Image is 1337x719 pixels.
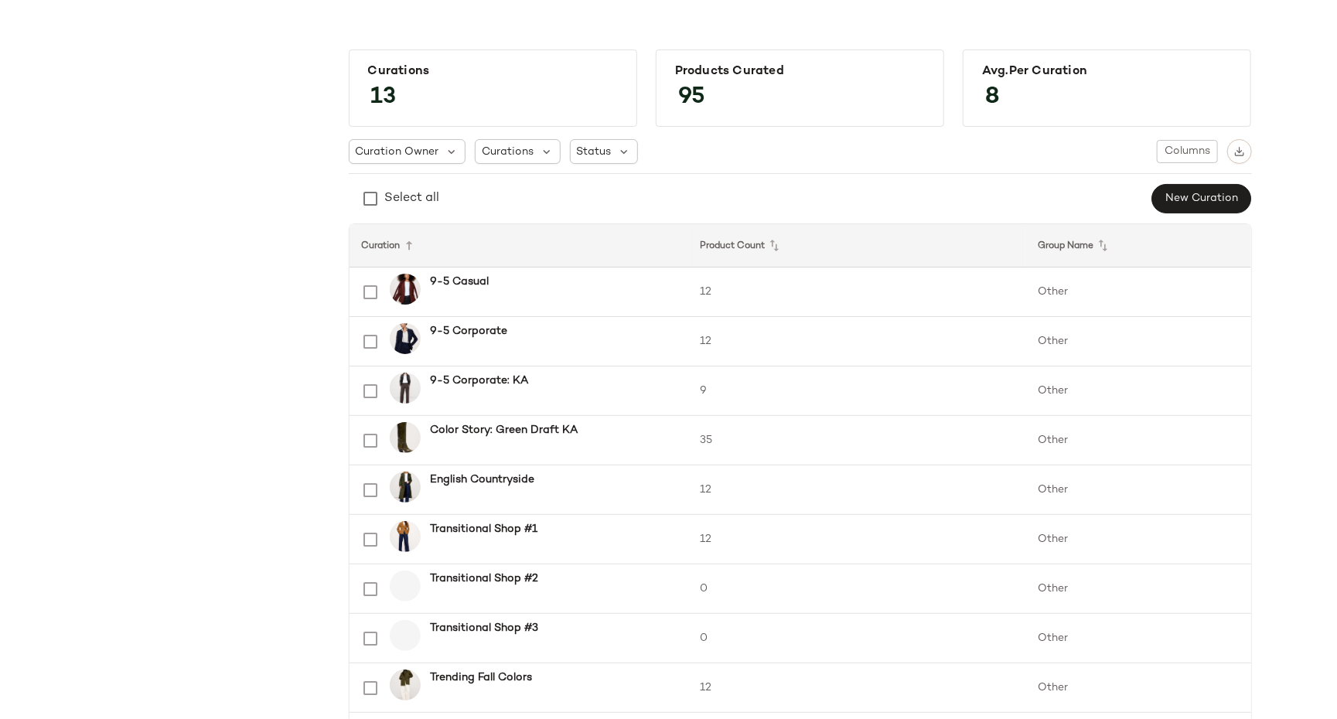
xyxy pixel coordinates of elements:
td: 12 [687,663,1025,713]
span: Columns [1164,145,1210,158]
span: New Curation [1165,193,1238,205]
img: cn60334871.jpg [390,274,421,305]
span: Curations [482,144,534,160]
div: Select all [385,189,440,208]
td: 0 [687,614,1025,663]
b: Transitional Shop #1 [430,521,537,537]
td: Other [1025,267,1251,317]
b: Trending Fall Colors [430,670,532,686]
img: cn59983882.jpg [390,670,421,700]
td: Other [1025,465,1251,515]
button: Columns [1157,140,1217,163]
img: cn60135199.jpg [390,521,421,552]
th: Product Count [687,224,1025,267]
td: 12 [687,317,1025,366]
b: 9-5 Corporate: KA [430,373,528,389]
img: cn60437230.jpg [390,323,421,354]
b: Transitional Shop #3 [430,620,538,636]
td: 12 [687,515,1025,564]
th: Curation [350,224,687,267]
td: Other [1025,416,1251,465]
img: svg%3e [1234,146,1245,157]
img: cn60058911.jpg [390,472,421,503]
td: Other [1025,614,1251,663]
td: Other [1025,663,1251,713]
b: Color Story: Green Draft KA [430,422,578,438]
span: Status [577,144,612,160]
td: 35 [687,416,1025,465]
span: Curation Owner [356,144,439,160]
td: 12 [687,267,1025,317]
img: cn59765890.jpg [390,422,421,453]
td: Other [1025,564,1251,614]
div: Curations [368,64,618,79]
div: Avg.per Curation [982,64,1232,79]
img: cn60380636.jpg [390,373,421,404]
span: 8 [970,70,1015,125]
td: 9 [687,366,1025,416]
td: Other [1025,366,1251,416]
td: Other [1025,515,1251,564]
span: 13 [356,70,412,125]
b: Transitional Shop #2 [430,571,538,587]
td: Other [1025,317,1251,366]
th: Group Name [1025,224,1251,267]
b: 9-5 Corporate [430,323,507,339]
button: New Curation [1151,184,1251,213]
b: English Countryside [430,472,534,488]
td: 0 [687,564,1025,614]
div: Products Curated [675,64,925,79]
td: 12 [687,465,1025,515]
span: 95 [663,70,721,125]
b: 9-5 Casual [430,274,489,290]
